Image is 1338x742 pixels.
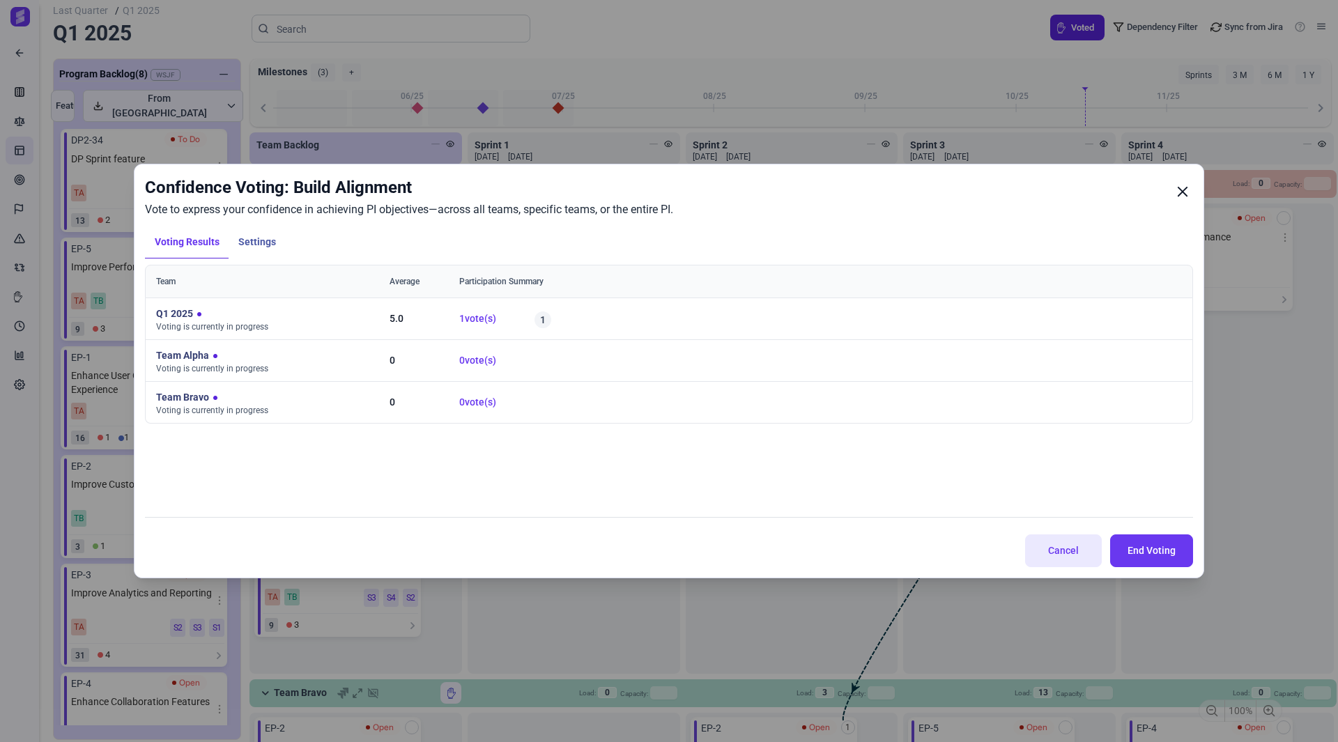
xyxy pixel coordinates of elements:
[145,176,940,212] h1: Confidence Voting: Build Alignment
[1128,543,1176,558] span: End Voting
[1268,675,1338,742] iframe: Chat Widget
[156,348,379,363] label: Team Alpha
[156,405,379,416] label: Voting is currently in progress
[465,355,496,366] span: vote(s)
[390,395,459,410] div: 0
[229,226,285,258] button: Settings
[459,311,496,326] a: 1
[465,313,496,324] span: vote(s)
[156,321,379,332] label: Voting is currently in progress
[459,276,544,287] div: Participation Summary
[390,276,459,287] div: Average
[390,353,459,368] div: 0
[465,396,496,408] span: vote(s)
[146,276,390,287] div: Team
[535,311,551,328] span: 1
[156,363,379,374] label: Voting is currently in progress
[459,395,496,410] a: 0
[1172,181,1193,202] button: Close
[1043,543,1084,558] span: Cancel
[1110,534,1193,567] button: End Voting
[156,307,379,321] label: Q1 2025
[390,311,459,326] div: 5.0
[156,390,379,405] label: Team Bravo
[459,353,496,368] a: 0
[1025,534,1102,567] button: Cancel
[145,199,940,212] label: Vote to express your confidence in achieving PI objectives—across all teams, specific teams, or t...
[145,226,229,258] button: Voting Results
